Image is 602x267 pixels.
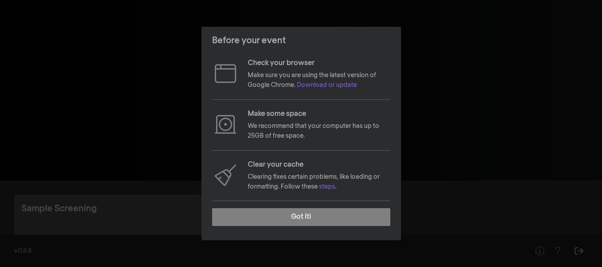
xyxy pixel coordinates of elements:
[248,172,390,192] p: Clearing fixes certain problems, like loading or formatting. Follow these .
[248,121,390,141] p: We recommend that your computer has up to 25GB of free space.
[248,70,390,90] p: Make sure you are using the latest version of Google Chrome.
[248,160,390,170] p: Clear your cache
[248,58,390,69] p: Check your browser
[248,109,390,119] p: Make some space
[212,208,390,226] button: Got it!
[297,82,357,88] a: Download or update
[201,27,401,54] header: Before your event
[319,184,335,190] a: steps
